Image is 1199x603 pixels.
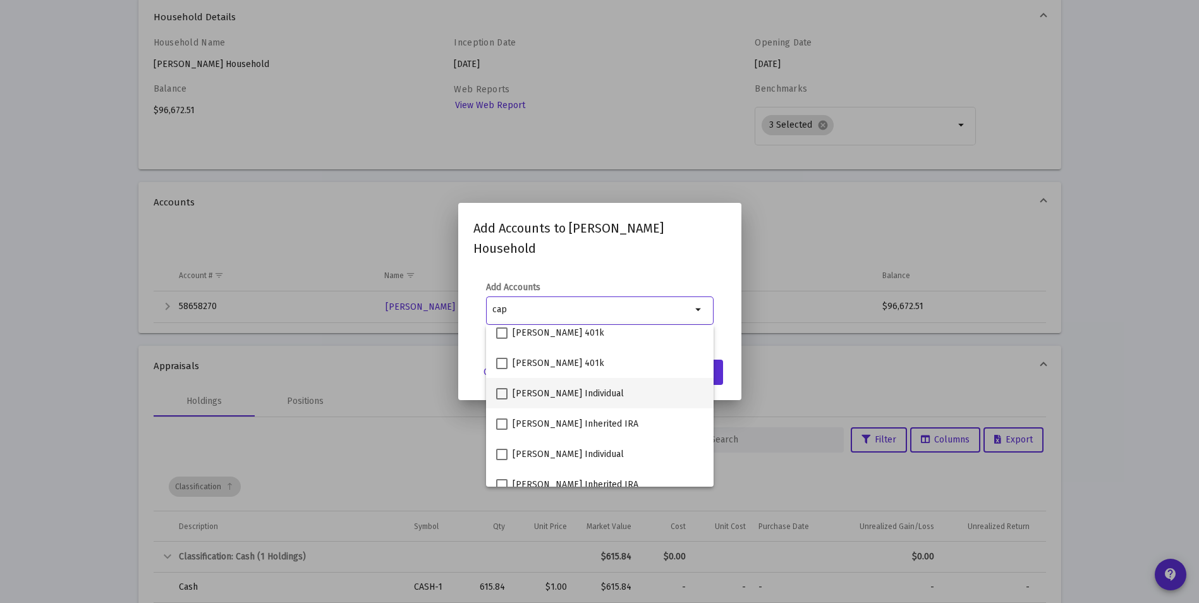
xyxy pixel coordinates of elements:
[486,282,540,293] label: Add Accounts
[513,447,624,462] span: [PERSON_NAME] Individual
[691,302,707,317] mat-icon: arrow_drop_down
[492,302,691,317] mat-chip-list: Selection
[513,417,638,432] span: [PERSON_NAME] Inherited IRA
[513,386,624,401] span: [PERSON_NAME] Individual
[484,367,511,377] span: Cancel
[473,360,521,385] button: Cancel
[473,218,726,259] h2: Add Accounts to [PERSON_NAME] Household
[492,305,691,315] input: Select accounts
[513,477,638,492] span: [PERSON_NAME] Inherited IRA
[513,326,604,341] span: [PERSON_NAME] 401k
[513,356,604,371] span: [PERSON_NAME] 401k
